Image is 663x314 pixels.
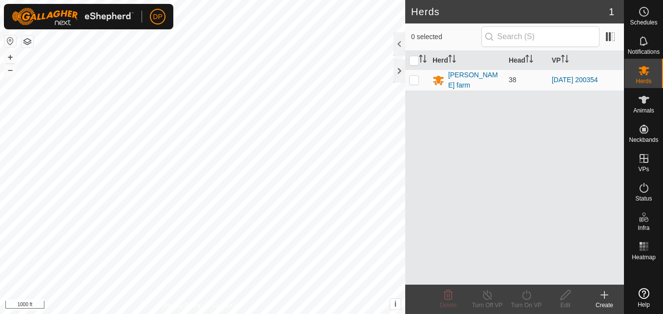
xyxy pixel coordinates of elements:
p-sorticon: Activate to sort [525,56,533,64]
span: i [394,300,396,308]
p-sorticon: Activate to sort [561,56,569,64]
span: Schedules [630,20,657,25]
span: DP [153,12,162,22]
span: Heatmap [632,254,656,260]
input: Search (S) [481,26,600,47]
span: Delete [440,302,457,309]
span: Animals [633,108,654,113]
button: – [4,64,16,76]
div: Create [585,301,624,310]
span: Notifications [628,49,660,55]
a: Help [624,284,663,312]
div: Turn On VP [507,301,546,310]
th: Head [505,51,548,70]
span: Neckbands [629,137,658,143]
button: Map Layers [21,36,33,47]
p-sorticon: Activate to sort [448,56,456,64]
th: VP [548,51,624,70]
p-sorticon: Activate to sort [419,56,427,64]
span: 38 [509,76,517,84]
span: Herds [636,78,651,84]
button: i [390,299,401,310]
span: Infra [638,225,649,231]
span: VPs [638,166,649,172]
div: [PERSON_NAME] farm [448,70,501,90]
button: + [4,51,16,63]
h2: Herds [411,6,609,18]
a: Contact Us [212,301,241,310]
span: Status [635,196,652,202]
th: Herd [429,51,505,70]
a: [DATE] 200354 [552,76,598,84]
span: 0 selected [411,32,481,42]
span: 1 [609,4,614,19]
div: Edit [546,301,585,310]
div: Turn Off VP [468,301,507,310]
span: Help [638,302,650,308]
button: Reset Map [4,35,16,47]
a: Privacy Policy [164,301,201,310]
img: Gallagher Logo [12,8,134,25]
